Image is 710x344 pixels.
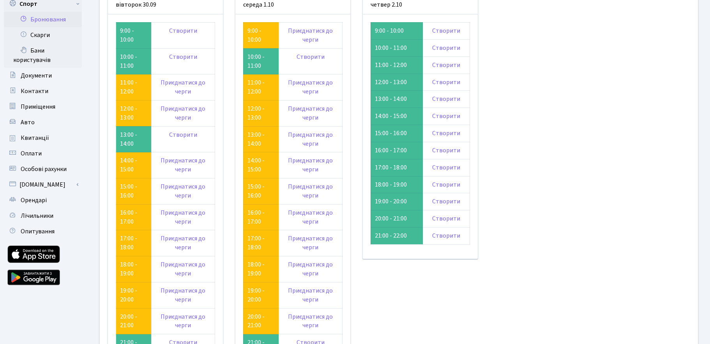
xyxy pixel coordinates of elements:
[21,196,47,205] span: Орендарі
[21,227,55,236] span: Опитування
[432,180,460,189] a: Створити
[4,192,82,208] a: Орендарі
[4,130,82,146] a: Квитанції
[288,260,333,278] a: Приєднатися до черги
[21,212,53,220] span: Лічильники
[432,146,460,155] a: Створити
[432,44,460,52] a: Створити
[116,48,152,74] td: 10:00 - 11:00
[288,312,333,330] a: Приєднатися до черги
[120,260,137,278] a: 18:00 - 19:00
[21,149,42,158] span: Оплати
[116,22,152,48] td: 9:00 - 10:00
[371,91,422,108] td: 13:00 - 14:00
[169,53,197,61] a: Створити
[120,104,137,122] a: 12:00 - 13:00
[120,78,137,96] a: 11:00 - 12:00
[432,163,460,172] a: Створити
[161,208,205,226] a: Приєднатися до черги
[288,131,333,148] a: Приєднатися до черги
[243,48,279,74] td: 10:00 - 11:00
[120,156,137,174] a: 14:00 - 15:00
[161,156,205,174] a: Приєднатися до черги
[432,214,460,223] a: Створити
[21,102,55,111] span: Приміщення
[247,104,265,122] a: 12:00 - 13:00
[4,43,82,68] a: Бани користувачів
[432,78,460,86] a: Створити
[371,74,422,91] td: 12:00 - 13:00
[169,131,197,139] a: Створити
[4,115,82,130] a: Авто
[4,99,82,115] a: Приміщення
[432,129,460,138] a: Створити
[21,87,48,95] span: Контакти
[4,208,82,224] a: Лічильники
[247,131,265,148] a: 13:00 - 14:00
[247,182,265,200] a: 15:00 - 16:00
[432,26,460,35] a: Створити
[161,312,205,330] a: Приєднатися до черги
[4,68,82,83] a: Документи
[288,104,333,122] a: Приєднатися до черги
[371,193,422,210] td: 19:00 - 20:00
[161,78,205,96] a: Приєднатися до черги
[432,197,460,206] a: Створити
[247,286,265,304] a: 19:00 - 20:00
[432,231,460,240] a: Створити
[21,71,52,80] span: Документи
[161,286,205,304] a: Приєднатися до черги
[4,161,82,177] a: Особові рахунки
[247,156,265,174] a: 14:00 - 15:00
[247,208,265,226] a: 16:00 - 17:00
[288,156,333,174] a: Приєднатися до черги
[21,134,49,142] span: Квитанції
[371,176,422,193] td: 18:00 - 19:00
[371,39,422,56] td: 10:00 - 11:00
[161,234,205,252] a: Приєднатися до черги
[288,182,333,200] a: Приєднатися до черги
[4,83,82,99] a: Контакти
[371,228,422,245] td: 21:00 - 22:00
[169,26,197,35] a: Створити
[4,12,82,27] a: Бронювання
[371,159,422,176] td: 17:00 - 18:00
[247,78,265,96] a: 11:00 - 12:00
[21,165,67,173] span: Особові рахунки
[297,53,325,61] a: Створити
[288,234,333,252] a: Приєднатися до черги
[161,182,205,200] a: Приєднатися до черги
[4,177,82,192] a: [DOMAIN_NAME]
[161,260,205,278] a: Приєднатися до черги
[4,224,82,239] a: Опитування
[247,312,265,330] a: 20:00 - 21:00
[120,182,137,200] a: 15:00 - 16:00
[432,95,460,103] a: Створити
[161,104,205,122] a: Приєднатися до черги
[247,260,265,278] a: 18:00 - 19:00
[116,126,152,152] td: 13:00 - 14:00
[288,208,333,226] a: Приєднатися до черги
[120,312,137,330] a: 20:00 - 21:00
[371,142,422,159] td: 16:00 - 17:00
[288,78,333,96] a: Приєднатися до черги
[247,26,261,44] a: 9:00 - 10:00
[21,118,35,127] span: Авто
[371,56,422,74] td: 11:00 - 12:00
[288,286,333,304] a: Приєднатися до черги
[371,108,422,125] td: 14:00 - 15:00
[120,234,137,252] a: 17:00 - 18:00
[4,146,82,161] a: Оплати
[371,22,422,39] td: 9:00 - 10:00
[371,125,422,142] td: 15:00 - 16:00
[288,26,333,44] a: Приєднатися до черги
[247,234,265,252] a: 17:00 - 18:00
[120,286,137,304] a: 19:00 - 20:00
[4,27,82,43] a: Скарги
[120,208,137,226] a: 16:00 - 17:00
[371,210,422,228] td: 20:00 - 21:00
[432,112,460,120] a: Створити
[432,61,460,69] a: Створити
